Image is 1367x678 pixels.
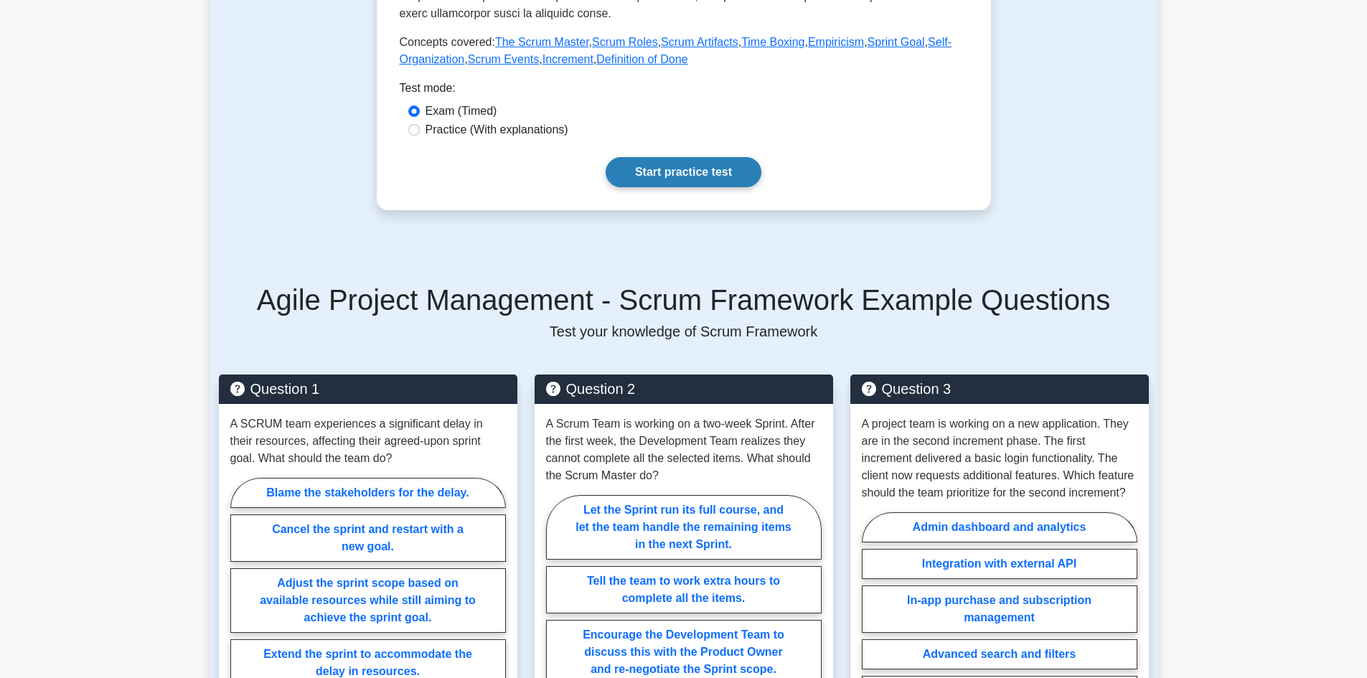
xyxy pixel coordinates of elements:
a: Time Boxing [741,36,804,48]
a: Increment [542,53,593,65]
a: Scrum Events [468,53,540,65]
label: Advanced search and filters [862,639,1137,669]
label: Admin dashboard and analytics [862,512,1137,542]
a: The Scrum Master [495,36,589,48]
label: Practice (With explanations) [426,121,568,138]
a: Empiricism [808,36,864,48]
label: Cancel the sprint and restart with a new goal. [230,514,506,562]
p: Concepts covered: , , , , , , , , , [400,34,968,68]
label: Let the Sprint run its full course, and let the team handle the remaining items in the next Sprint. [546,495,822,560]
p: Test your knowledge of Scrum Framework [219,323,1149,340]
label: Adjust the sprint scope based on available resources while still aiming to achieve the sprint goal. [230,568,506,633]
label: Exam (Timed) [426,103,497,120]
h5: Agile Project Management - Scrum Framework Example Questions [219,283,1149,317]
a: Sprint Goal [868,36,925,48]
div: Test mode: [400,80,968,103]
h5: Question 1 [230,380,506,397]
label: In-app purchase and subscription management [862,585,1137,633]
p: A project team is working on a new application. They are in the second increment phase. The first... [862,415,1137,502]
label: Tell the team to work extra hours to complete all the items. [546,566,822,613]
a: Scrum Artifacts [661,36,738,48]
label: Integration with external API [862,549,1137,579]
a: Definition of Done [596,53,687,65]
h5: Question 2 [546,380,822,397]
a: Scrum Roles [592,36,658,48]
a: Start practice test [606,157,761,187]
p: A SCRUM team experiences a significant delay in their resources, affecting their agreed-upon spri... [230,415,506,467]
label: Blame the stakeholders for the delay. [230,478,506,508]
h5: Question 3 [862,380,1137,397]
p: A Scrum Team is working on a two-week Sprint. After the first week, the Development Team realizes... [546,415,822,484]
